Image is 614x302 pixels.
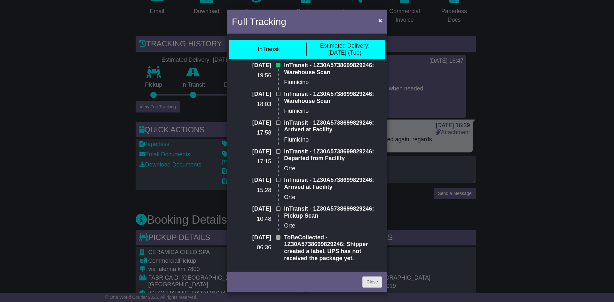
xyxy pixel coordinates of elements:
[232,234,271,241] p: [DATE]
[284,177,382,190] p: InTransit - 1Z30A5738699829246: Arrived at Facility
[284,79,382,86] p: Fiumicino
[378,17,382,24] span: ×
[232,187,271,194] p: 15:28
[232,148,271,155] p: [DATE]
[284,62,382,76] p: InTransit - 1Z30A5738699829246: Warehouse Scan
[232,177,271,184] p: [DATE]
[258,46,280,53] div: InTransit
[232,91,271,98] p: [DATE]
[232,72,271,79] p: 19:56
[232,129,271,136] p: 17:58
[284,194,382,201] p: Orte
[284,222,382,229] p: Orte
[320,43,370,49] span: Estimated Delivery:
[284,108,382,115] p: Fiumicino
[284,91,382,105] p: InTransit - 1Z30A5738699829246: Warehouse Scan
[232,216,271,223] p: 10:48
[284,234,382,262] p: ToBeCollected - 1Z30A5738699829246: Shipper created a label, UPS has not received the package yet.
[232,158,271,165] p: 17:15
[284,120,382,133] p: InTransit - 1Z30A5738699829246: Arrived at Facility
[284,148,382,162] p: InTransit - 1Z30A5738699829246: Departed from Facility
[320,43,370,56] div: [DATE] (Tue)
[232,205,271,213] p: [DATE]
[284,205,382,219] p: InTransit - 1Z30A5738699829246: Pickup Scan
[284,165,382,172] p: Orte
[375,14,385,27] button: Close
[232,120,271,127] p: [DATE]
[284,136,382,143] p: Fiumicino
[232,14,286,29] h4: Full Tracking
[362,276,382,288] a: Close
[232,101,271,108] p: 18:03
[232,244,271,251] p: 06:36
[232,62,271,69] p: [DATE]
